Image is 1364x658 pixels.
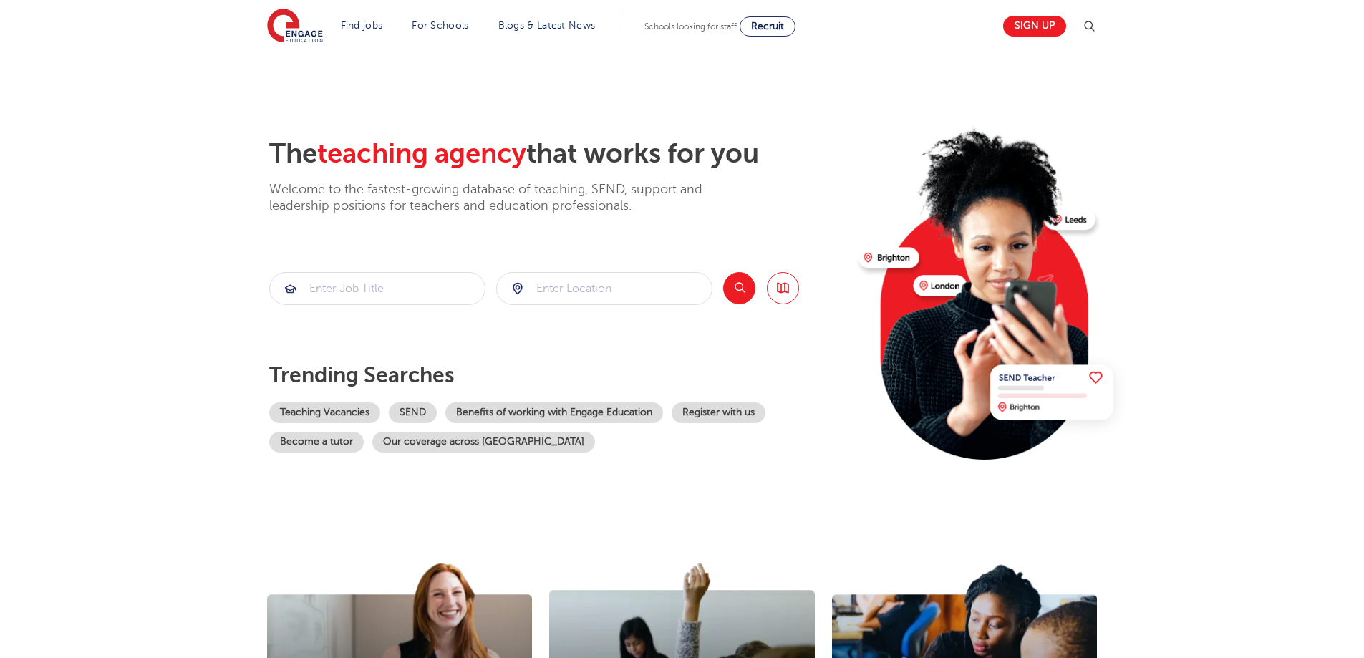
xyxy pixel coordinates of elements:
[269,402,380,423] a: Teaching Vacancies
[267,9,323,44] img: Engage Education
[740,16,795,37] a: Recruit
[723,272,755,304] button: Search
[341,20,383,31] a: Find jobs
[372,432,595,453] a: Our coverage across [GEOGRAPHIC_DATA]
[269,272,485,305] div: Submit
[644,21,737,32] span: Schools looking for staff
[269,432,364,453] a: Become a tutor
[269,137,847,170] h2: The that works for you
[496,272,712,305] div: Submit
[412,20,468,31] a: For Schools
[497,273,712,304] input: Submit
[269,362,847,388] p: Trending searches
[445,402,663,423] a: Benefits of working with Engage Education
[498,20,596,31] a: Blogs & Latest News
[389,402,437,423] a: SEND
[751,21,784,32] span: Recruit
[317,138,526,169] span: teaching agency
[270,273,485,304] input: Submit
[1003,16,1066,37] a: Sign up
[672,402,765,423] a: Register with us
[269,181,742,215] p: Welcome to the fastest-growing database of teaching, SEND, support and leadership positions for t...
